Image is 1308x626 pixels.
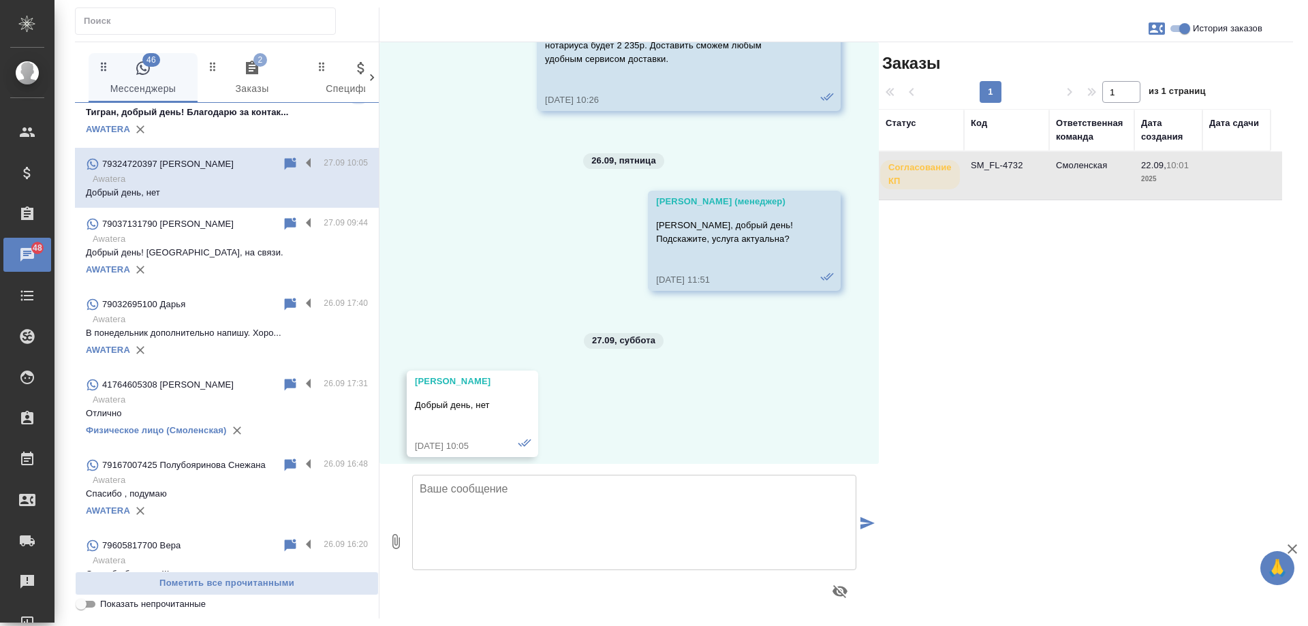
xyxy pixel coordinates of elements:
[282,457,298,473] div: Пометить непрочитанным
[75,288,379,369] div: 79032695100 Дарья26.09 17:40AwateraВ понедельник дополнительно напишу. Хоро...AWATERA
[324,537,368,551] p: 26.09 16:20
[545,93,793,107] div: [DATE] 10:26
[324,377,368,390] p: 26.09 17:31
[656,195,793,208] div: [PERSON_NAME] (менеджер)
[1141,116,1196,144] div: Дата создания
[1141,172,1196,186] p: 2025
[86,186,368,200] p: Добрый день, нет
[315,60,407,97] span: Спецификации
[324,216,368,230] p: 27.09 09:44
[130,119,151,140] button: Удалить привязку
[82,576,371,591] span: Пометить все прочитанными
[282,296,298,313] div: Пометить непрочитанным
[206,60,298,97] span: Заказы
[75,148,379,208] div: 79324720397 [PERSON_NAME]27.09 10:05AwateraДобрый день, нет
[415,439,490,453] div: [DATE] 10:05
[93,554,368,567] p: Awatera
[97,60,110,73] svg: Зажми и перетащи, чтобы поменять порядок вкладок
[75,67,379,148] div: AwateraТигран, добрый день! Благодарю за контак...AWATERA
[656,273,793,287] div: [DATE] 11:51
[86,505,130,516] a: AWATERA
[102,298,185,311] p: 79032695100 Дарья
[75,208,379,288] div: 79037131790 [PERSON_NAME]27.09 09:44AwateraДобрый день! [GEOGRAPHIC_DATA], на связи.AWATERA
[206,60,219,73] svg: Зажми и перетащи, чтобы поменять порядок вкладок
[1149,83,1206,103] span: из 1 страниц
[142,53,160,67] span: 46
[86,345,130,355] a: AWATERA
[86,487,368,501] p: Спасибо , подумаю
[415,375,490,388] div: [PERSON_NAME]
[3,238,51,272] a: 48
[656,219,793,246] p: [PERSON_NAME], добрый день! Подскажите, услуга актуальна?
[86,326,368,340] p: В понедельник дополнительно напишу. Хоро...
[100,597,206,611] span: Показать непрочитанные
[1260,551,1294,585] button: 🙏
[227,420,247,441] button: Удалить привязку
[282,216,298,232] div: Пометить непрочитанным
[86,124,130,134] a: AWATERA
[86,264,130,275] a: AWATERA
[964,152,1049,200] td: SM_FL-4732
[86,407,368,420] p: Отлично
[97,60,189,97] span: Мессенджеры
[282,377,298,393] div: Пометить непрочитанным
[1193,22,1262,35] span: История заказов
[1166,160,1189,170] p: 10:01
[93,172,368,186] p: Awatera
[592,334,655,347] p: 27.09, суббота
[1266,554,1289,582] span: 🙏
[75,529,379,610] div: 79605817700 Вера26.09 16:20AwateraСпасибо большое!!!AWATERA
[545,25,793,66] p: Стоимость перевода на итальянский и заверени у нотариуса будет 2 235р. Доставить сможем любым удо...
[888,161,952,188] p: Согласование КП
[86,106,368,119] p: Тигран, добрый день! Благодарю за контак...
[130,260,151,280] button: Удалить привязку
[86,567,368,581] p: Спасибо большое!!!
[282,156,298,172] div: Пометить непрочитанным
[75,369,379,449] div: 41764605308 [PERSON_NAME]26.09 17:31AwateraОтличноФизическое лицо (Смоленская)
[86,246,368,260] p: Добрый день! [GEOGRAPHIC_DATA], на связи.
[86,425,227,435] a: Физическое лицо (Смоленская)
[102,378,234,392] p: 41764605308 [PERSON_NAME]
[25,241,50,255] span: 48
[253,53,267,67] span: 2
[971,116,987,130] div: Код
[102,539,181,552] p: 79605817700 Вера
[75,572,379,595] button: Пометить все прочитанными
[130,501,151,521] button: Удалить привязку
[591,154,656,168] p: 26.09, пятница
[879,52,940,74] span: Заказы
[282,537,298,554] div: Пометить непрочитанным
[93,232,368,246] p: Awatera
[886,116,916,130] div: Статус
[1056,116,1127,144] div: Ответственная команда
[1140,12,1173,45] button: Заявки
[93,313,368,326] p: Awatera
[415,398,490,412] p: Добрый день, нет
[324,457,368,471] p: 26.09 16:48
[75,449,379,529] div: 79167007425 Полубояринова Снежана26.09 16:48AwateraСпасибо , подумаюAWATERA
[93,473,368,487] p: Awatera
[1141,160,1166,170] p: 22.09,
[93,393,368,407] p: Awatera
[102,157,234,171] p: 79324720397 [PERSON_NAME]
[324,296,368,310] p: 26.09 17:40
[130,340,151,360] button: Удалить привязку
[1049,152,1134,200] td: Смоленская
[84,12,335,31] input: Поиск
[824,575,856,608] button: Предпросмотр
[102,458,266,472] p: 79167007425 Полубояринова Снежана
[102,217,234,231] p: 79037131790 [PERSON_NAME]
[1209,116,1259,130] div: Дата сдачи
[324,156,368,170] p: 27.09 10:05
